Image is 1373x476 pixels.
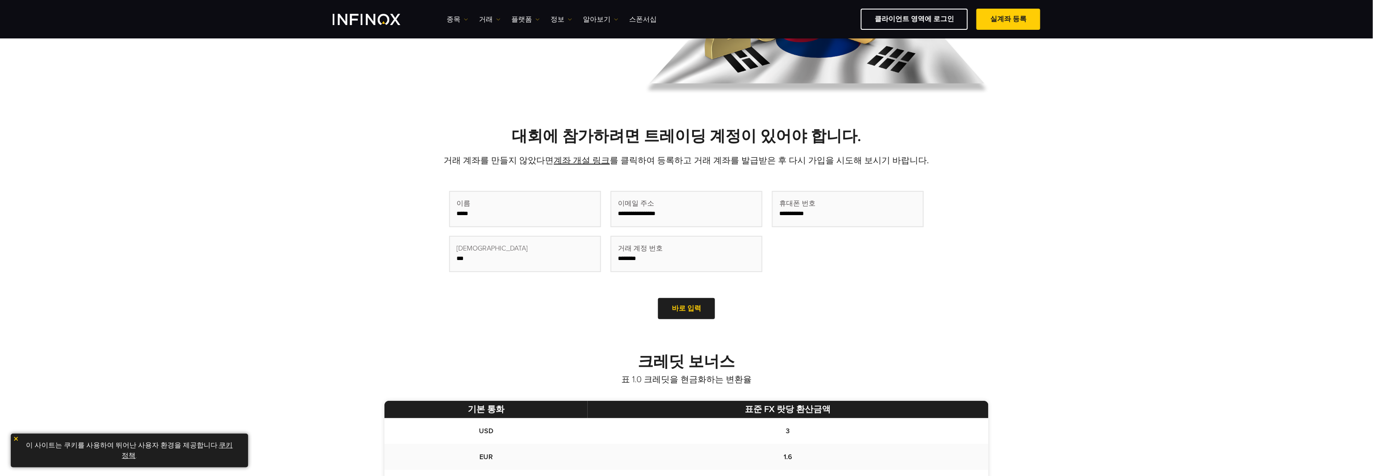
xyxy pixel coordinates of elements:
img: yellow close icon [13,436,19,442]
p: 표 1.0 크레딧을 현금화하는 변환율 [384,374,989,386]
p: 이 사이트는 쿠키를 사용하여 뛰어난 사용자 환경을 제공합니다. . [15,438,244,463]
strong: 크레딧 보너스 [638,352,735,371]
a: 바로 입력 [658,298,715,319]
th: 표준 FX 랏당 환산금액 [588,401,989,418]
a: INFINOX Logo [333,14,421,25]
th: 기본 통화 [384,401,588,418]
span: [DEMOGRAPHIC_DATA] [457,243,528,254]
span: 휴대폰 번호 [779,198,816,209]
a: 클라이언트 영역에 로그인 [861,9,968,30]
strong: 대회에 참가하려면 트레이딩 계정이 있어야 합니다. [512,127,861,146]
td: 1.6 [588,444,989,470]
td: EUR [384,444,588,470]
a: 스폰서십 [629,14,657,25]
a: 정보 [551,14,572,25]
span: 이메일 주소 [618,198,654,209]
span: 거래 계정 번호 [618,243,663,254]
a: 종목 [447,14,468,25]
td: USD [384,418,588,444]
a: 계좌 개설 링크 [554,155,610,166]
a: 플랫폼 [511,14,540,25]
a: 실계좌 등록 [976,9,1040,30]
a: 알아보기 [583,14,618,25]
p: 거래 계좌를 만들지 않았다면 를 클릭하여 등록하고 거래 계좌를 발급받은 후 다시 가입을 시도해 보시기 바랍니다. [384,155,989,167]
td: 3 [588,418,989,444]
span: 이름 [457,198,470,209]
a: 거래 [479,14,501,25]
